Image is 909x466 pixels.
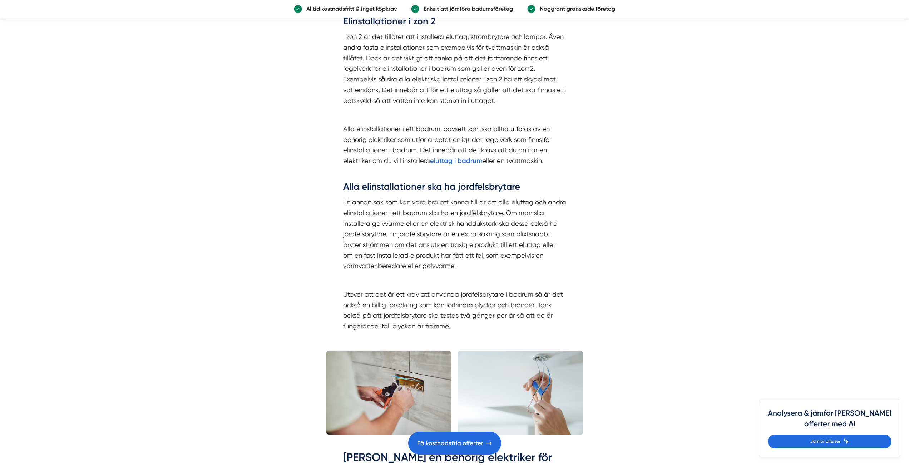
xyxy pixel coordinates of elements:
a: Få kostnadsfria offerter [408,432,501,455]
a: eluttag i badrum [430,157,482,164]
p: Noggrant granskade företag [535,4,615,13]
span: Få kostnadsfria offerter [417,438,483,448]
span: Jämför offerter [810,438,840,445]
h4: Analysera & jämför [PERSON_NAME] offerter med AI [768,408,891,435]
h3: Alla elinstallationer ska ha jordfelsbrytare [343,180,566,197]
img: Dra el till badrum [326,351,452,435]
p: I zon 2 är det tillåtet att installera eluttag, strömbrytare och lampor. Även andra fasta elinsta... [343,31,566,106]
p: Alltid kostnadsfritt & inget köpkrav [302,4,397,13]
a: Jämför offerter [768,435,891,448]
p: Enkelt att jämföra badumsföretag [419,4,513,13]
strong: eluttag i badrum [430,157,482,165]
p: Alla elinstallationer i ett badrum, oavsett zon, ska alltid utföras av en behörig elektriker som ... [343,124,566,177]
h3: Elinstallationer i zon 2 [343,15,566,31]
p: En annan sak som kan vara bra att känna till är att alla eluttag och andra elinstallationer i ett... [343,197,566,271]
img: Spotlights till badrum [458,351,583,435]
p: Utöver att det är ett krav att använda jordfelsbrytare i badrum så är det också en billig försäkr... [343,289,566,332]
